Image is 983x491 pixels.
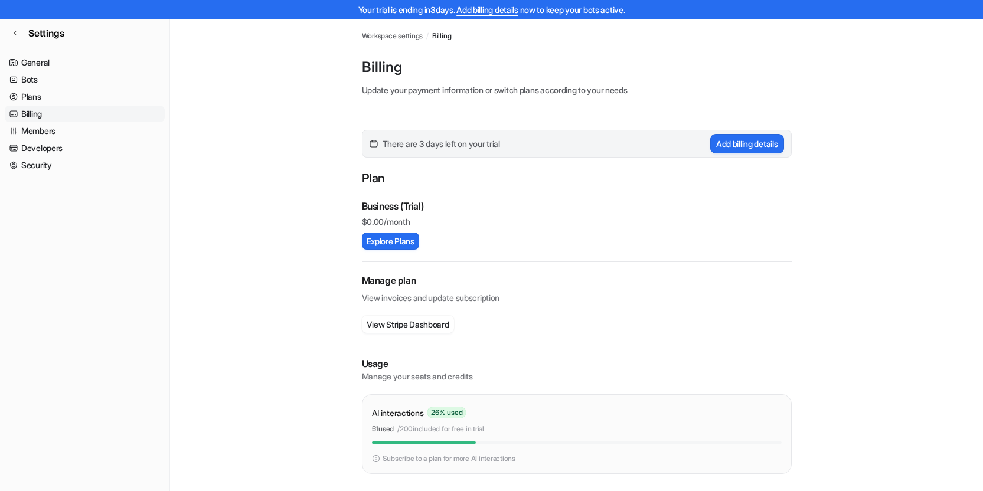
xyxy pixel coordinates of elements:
[362,371,792,382] p: Manage your seats and credits
[432,31,451,41] a: Billing
[5,71,165,88] a: Bots
[710,134,784,153] button: Add billing details
[362,215,792,228] p: $ 0.00/month
[372,407,424,419] p: AI interactions
[5,140,165,156] a: Developers
[5,123,165,139] a: Members
[383,453,515,464] p: Subscribe to a plan for more AI interactions
[456,5,518,15] a: Add billing details
[362,357,792,371] p: Usage
[370,140,378,148] img: calender-icon.svg
[28,26,64,40] span: Settings
[5,89,165,105] a: Plans
[383,138,500,150] span: There are 3 days left on your trial
[372,424,394,434] p: 51 used
[362,287,792,304] p: View invoices and update subscription
[362,84,792,96] p: Update your payment information or switch plans according to your needs
[5,54,165,71] a: General
[362,199,424,213] p: Business (Trial)
[362,316,454,333] button: View Stripe Dashboard
[427,407,466,418] span: 26 % used
[362,233,419,250] button: Explore Plans
[5,106,165,122] a: Billing
[362,31,423,41] a: Workspace settings
[362,58,792,77] p: Billing
[426,31,429,41] span: /
[5,157,165,174] a: Security
[362,169,792,189] p: Plan
[397,424,484,434] p: / 200 included for free in trial
[362,274,792,287] h2: Manage plan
